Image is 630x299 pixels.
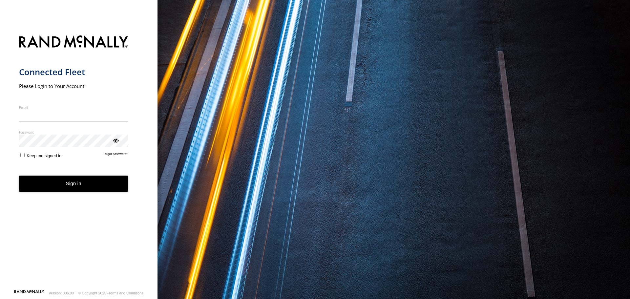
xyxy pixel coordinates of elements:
a: Terms and Conditions [109,291,143,295]
div: Version: 306.00 [49,291,74,295]
label: Email [19,105,128,110]
input: Keep me signed in [20,153,25,157]
a: Visit our Website [14,290,44,296]
div: © Copyright 2025 - [78,291,143,295]
img: Rand McNally [19,34,128,51]
span: Keep me signed in [27,153,61,158]
button: Sign in [19,176,128,192]
a: Forgot password? [103,152,128,158]
h1: Connected Fleet [19,67,128,77]
div: ViewPassword [112,137,119,143]
form: main [19,32,139,289]
h2: Please Login to Your Account [19,83,128,89]
label: Password [19,130,128,135]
